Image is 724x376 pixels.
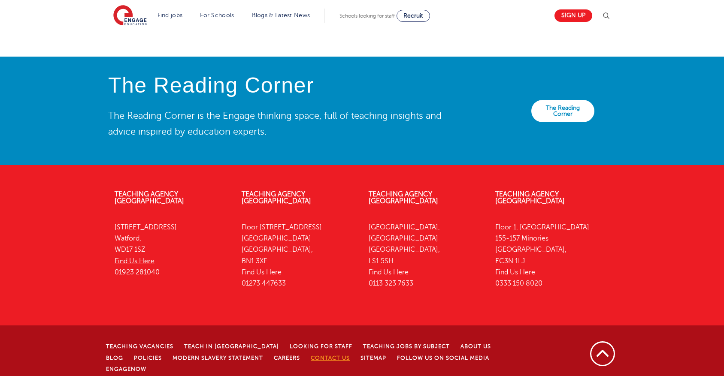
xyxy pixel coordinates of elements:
a: Find Us Here [115,257,154,265]
a: Sitemap [360,355,386,361]
a: The Reading Corner [531,100,594,122]
a: For Schools [200,12,234,18]
p: [STREET_ADDRESS] Watford, WD17 1SZ 01923 281040 [115,222,229,278]
a: Careers [274,355,300,361]
a: Find Us Here [495,268,535,276]
a: Find Us Here [242,268,282,276]
a: Teaching Agency [GEOGRAPHIC_DATA] [115,190,184,205]
a: Follow us on Social Media [397,355,489,361]
p: [GEOGRAPHIC_DATA], [GEOGRAPHIC_DATA] [GEOGRAPHIC_DATA], LS1 5SH 0113 323 7633 [369,222,483,289]
img: Engage Education [113,5,147,27]
a: Teaching jobs by subject [363,343,450,349]
a: Recruit [397,10,430,22]
a: EngageNow [106,366,146,372]
a: Teaching Vacancies [106,343,173,349]
span: Recruit [403,12,423,19]
a: Teaching Agency [GEOGRAPHIC_DATA] [495,190,565,205]
a: Teach in [GEOGRAPHIC_DATA] [184,343,279,349]
a: Looking for staff [290,343,352,349]
a: Blog [106,355,123,361]
p: Floor 1, [GEOGRAPHIC_DATA] 155-157 Minories [GEOGRAPHIC_DATA], EC3N 1LJ 0333 150 8020 [495,222,609,289]
a: About Us [460,343,491,349]
a: Find Us Here [369,268,409,276]
a: Policies [134,355,162,361]
a: Contact Us [311,355,350,361]
a: Teaching Agency [GEOGRAPHIC_DATA] [242,190,311,205]
p: The Reading Corner is the Engage thinking space, full of teaching insights and advice inspired by... [108,108,448,139]
a: Teaching Agency [GEOGRAPHIC_DATA] [369,190,438,205]
a: Modern Slavery Statement [173,355,263,361]
span: Schools looking for staff [339,13,395,19]
a: Blogs & Latest News [252,12,310,18]
p: Floor [STREET_ADDRESS] [GEOGRAPHIC_DATA] [GEOGRAPHIC_DATA], BN1 3XF 01273 447633 [242,222,356,289]
a: Find jobs [158,12,183,18]
h4: The Reading Corner [108,74,448,97]
a: Sign up [554,9,592,22]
